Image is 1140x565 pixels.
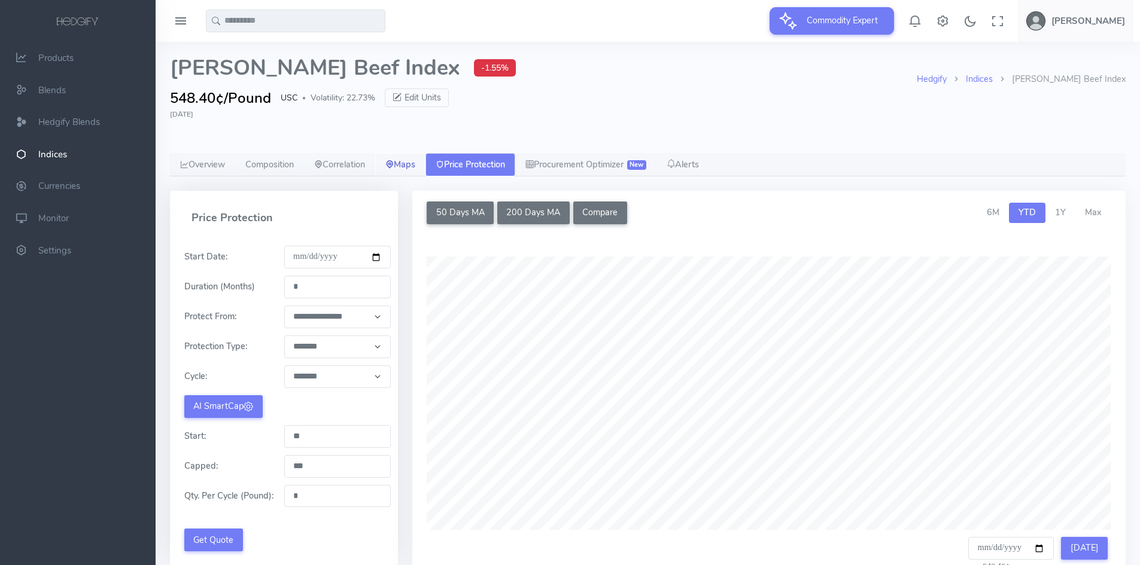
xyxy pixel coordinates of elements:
[38,148,67,160] span: Indices
[385,88,449,108] button: Edit Units
[1055,206,1066,218] span: 1Y
[425,153,515,177] a: Price Protection
[1061,537,1108,560] button: [DATE]
[968,537,1054,560] input: Select a date to view the price
[177,370,214,383] label: Cycle:
[170,56,460,80] span: [PERSON_NAME] Beef Index
[38,116,100,128] span: Hedgify Blends
[38,84,66,96] span: Blends
[177,340,254,353] label: Protection Type:
[427,201,494,224] button: 50 Days MA
[1026,11,1045,30] img: user-image
[770,7,894,35] button: Commodity Expert
[627,160,646,170] span: New
[177,430,213,443] label: Start:
[1019,206,1036,218] span: YTD
[497,201,570,224] button: 200 Days MA
[770,14,894,26] a: Commodity Expert
[993,73,1126,86] li: [PERSON_NAME] Beef Index
[515,153,656,177] a: Procurement Optimizer
[170,153,235,177] a: Overview
[170,87,271,109] span: 548.40¢/Pound
[474,59,516,77] span: -1.55%
[177,460,225,473] label: Capped:
[235,153,304,177] a: Composition
[38,52,74,64] span: Products
[966,73,993,85] a: Indices
[284,365,391,388] select: Default select example
[1085,206,1102,218] span: Max
[38,245,71,256] span: Settings
[177,251,235,264] label: Start Date:
[987,206,999,218] span: 6M
[281,91,297,104] span: USC
[284,306,391,328] select: Default select example
[184,529,243,551] button: Get Quote
[177,490,281,503] label: Qty. Per Cycle (Pound):
[177,310,244,323] label: Protect From:
[917,73,947,85] a: Hedgify
[177,201,391,235] h4: Price Protection
[573,201,627,224] button: Compare
[38,181,80,193] span: Currencies
[54,16,101,29] img: logo
[311,91,375,104] span: Volatility: 22.73%
[799,7,885,33] span: Commodity Expert
[184,395,263,418] button: AI SmartCap
[375,153,425,177] a: Maps
[38,212,69,224] span: Monitor
[177,280,262,294] label: Duration (Months)
[304,153,375,177] a: Correlation
[302,95,306,101] span: ●
[656,153,709,177] a: Alerts
[1051,16,1125,26] h5: [PERSON_NAME]
[170,109,1126,120] div: [DATE]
